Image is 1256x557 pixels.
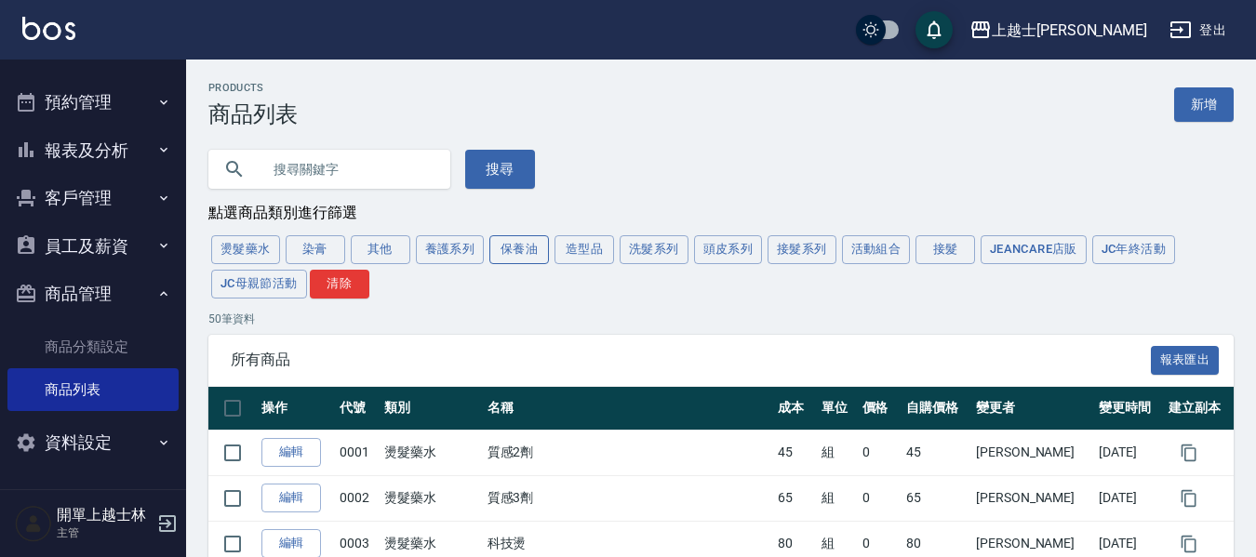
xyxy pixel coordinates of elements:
td: 65 [902,475,971,521]
td: 組 [817,475,857,521]
button: JC母親節活動 [211,270,307,298]
button: 燙髮藥水 [211,235,280,264]
h2: Products [208,82,298,94]
button: 登出 [1162,13,1234,47]
button: JC年終活動 [1092,235,1175,264]
button: 接髮系列 [768,235,836,264]
button: 報表匯出 [1151,346,1220,375]
input: 搜尋關鍵字 [261,144,435,194]
th: 操作 [257,387,335,431]
th: 成本 [773,387,818,431]
td: 0001 [335,430,380,475]
button: 染膏 [286,235,345,264]
button: 客戶管理 [7,174,179,222]
a: 報表匯出 [1151,350,1220,367]
span: 所有商品 [231,351,1151,369]
td: [PERSON_NAME] [971,475,1094,521]
td: 組 [817,430,857,475]
button: 員工及薪資 [7,222,179,271]
td: 0002 [335,475,380,521]
td: 燙髮藥水 [380,475,483,521]
a: 商品分類設定 [7,325,179,368]
button: 養護系列 [416,235,485,264]
th: 代號 [335,387,380,431]
button: 商品管理 [7,270,179,318]
th: 建立副本 [1164,387,1234,431]
button: 造型品 [555,235,614,264]
td: 45 [902,430,971,475]
td: 質感2劑 [483,430,773,475]
button: 接髮 [915,235,975,264]
a: 編輯 [261,484,321,512]
td: 燙髮藥水 [380,430,483,475]
button: 清除 [310,270,369,298]
td: [PERSON_NAME] [971,430,1094,475]
p: 主管 [57,524,152,541]
th: 名稱 [483,387,773,431]
img: Person [15,505,52,542]
td: 45 [773,430,818,475]
th: 價格 [858,387,902,431]
button: 保養油 [489,235,549,264]
th: 單位 [817,387,857,431]
td: 65 [773,475,818,521]
td: [DATE] [1094,475,1164,521]
th: 變更時間 [1094,387,1164,431]
td: [DATE] [1094,430,1164,475]
th: 類別 [380,387,483,431]
button: 搜尋 [465,150,535,189]
div: 上越士[PERSON_NAME] [992,19,1147,42]
h3: 商品列表 [208,101,298,127]
th: 自購價格 [902,387,971,431]
button: 預約管理 [7,78,179,126]
th: 變更者 [971,387,1094,431]
button: 洗髮系列 [620,235,688,264]
td: 質感3劑 [483,475,773,521]
td: 0 [858,475,902,521]
div: 點選商品類別進行篩選 [208,204,1234,223]
a: 新增 [1174,87,1234,122]
a: 編輯 [261,438,321,467]
button: 其他 [351,235,410,264]
button: 活動組合 [842,235,911,264]
button: 報表及分析 [7,126,179,175]
button: 資料設定 [7,418,179,467]
button: 頭皮系列 [694,235,763,264]
button: save [915,11,953,48]
a: 商品列表 [7,368,179,411]
button: 上越士[PERSON_NAME] [962,11,1155,49]
img: Logo [22,17,75,40]
p: 50 筆資料 [208,311,1234,327]
h5: 開單上越士林 [57,506,152,524]
button: JeanCare店販 [981,235,1087,264]
td: 0 [858,430,902,475]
